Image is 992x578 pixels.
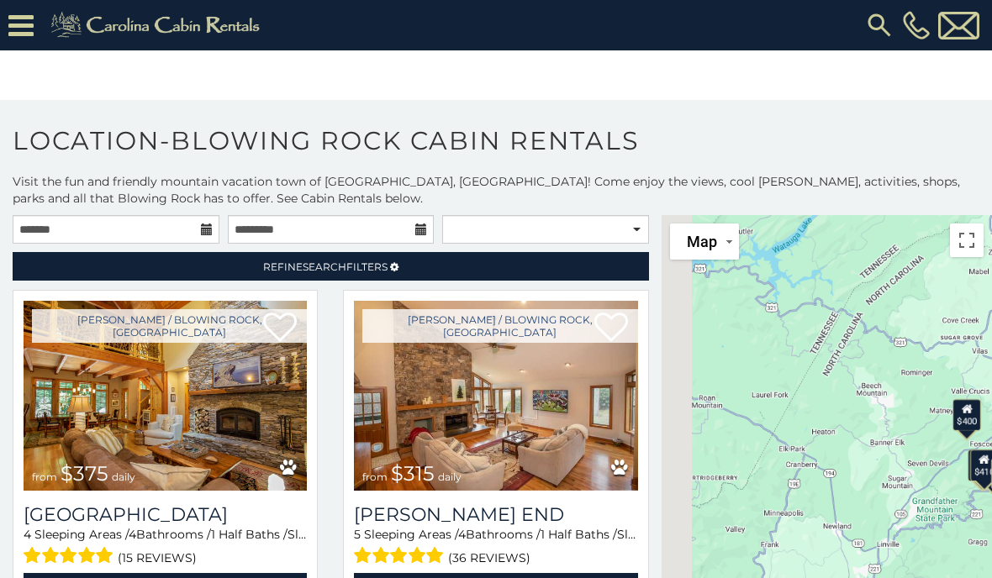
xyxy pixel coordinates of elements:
span: from [32,470,57,483]
span: daily [112,470,135,483]
span: 1 Half Baths / [541,527,617,542]
button: Toggle fullscreen view [950,223,984,257]
img: 1714397922_thumbnail.jpeg [24,301,307,491]
img: search-regular.svg [864,10,894,40]
span: $375 [61,461,108,486]
span: daily [438,470,462,483]
span: (36 reviews) [448,547,530,569]
a: from $375 daily [24,301,307,491]
span: Map [687,233,717,250]
h3: Moss End [354,503,637,526]
span: Refine Filters [263,260,388,273]
span: 4 [129,527,136,542]
div: Sleeping Areas / Bathrooms / Sleeps: [24,526,307,569]
h3: Mountain Song Lodge [24,503,307,526]
a: [PHONE_NUMBER] [899,11,934,39]
span: 5 [354,527,361,542]
div: Sleeping Areas / Bathrooms / Sleeps: [354,526,637,569]
a: [PERSON_NAME] / Blowing Rock, [GEOGRAPHIC_DATA] [32,309,307,343]
a: RefineSearchFilters [13,252,649,281]
span: (15 reviews) [118,547,197,569]
a: [GEOGRAPHIC_DATA] [24,503,307,526]
div: $400 [953,399,982,431]
a: [PERSON_NAME] End [354,503,637,526]
button: Change map style [670,223,739,260]
span: 4 [24,527,31,542]
img: 1714398144_thumbnail.jpeg [354,301,637,491]
a: [PERSON_NAME] / Blowing Rock, [GEOGRAPHIC_DATA] [362,309,637,343]
img: Khaki-logo.png [42,8,274,42]
span: $315 [391,461,435,486]
span: from [362,470,388,483]
span: 1 Half Baths / [211,527,288,542]
a: from $315 daily [354,301,637,491]
span: Search [303,260,346,273]
span: 4 [458,527,466,542]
